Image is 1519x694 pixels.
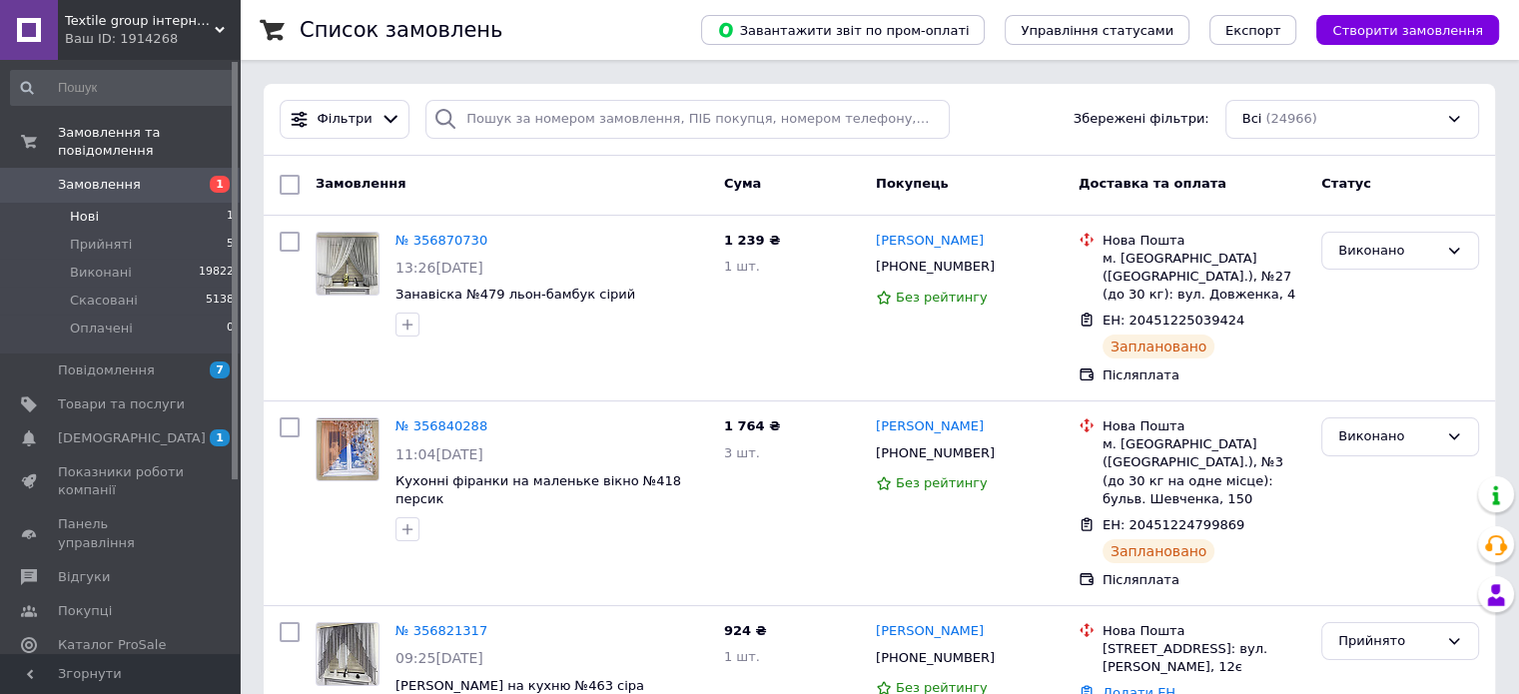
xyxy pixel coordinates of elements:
[1338,426,1438,447] div: Виконано
[58,124,240,160] span: Замовлення та повідомлення
[58,395,185,413] span: Товари та послуги
[395,233,487,248] a: № 356870730
[1103,232,1305,250] div: Нова Пошта
[1103,250,1305,305] div: м. [GEOGRAPHIC_DATA] ([GEOGRAPHIC_DATA].), №27 (до 30 кг): вул. Довженка, 4
[896,475,988,490] span: Без рейтингу
[724,623,767,638] span: 924 ₴
[316,232,380,296] a: Фото товару
[210,176,230,193] span: 1
[199,264,234,282] span: 19822
[316,417,380,481] a: Фото товару
[395,473,681,507] a: Кухонні фіранки на маленьке вікно №418 персик
[724,259,760,274] span: 1 шт.
[872,645,999,671] div: [PHONE_NUMBER]
[1296,22,1499,37] a: Створити замовлення
[210,361,230,378] span: 7
[65,30,240,48] div: Ваш ID: 1914268
[316,176,405,191] span: Замовлення
[1225,23,1281,38] span: Експорт
[70,208,99,226] span: Нові
[227,320,234,338] span: 0
[316,622,380,686] a: Фото товару
[876,622,984,641] a: [PERSON_NAME]
[58,568,110,586] span: Відгуки
[317,623,379,685] img: Фото товару
[395,650,483,666] span: 09:25[DATE]
[58,361,155,379] span: Повідомлення
[724,649,760,664] span: 1 шт.
[876,417,984,436] a: [PERSON_NAME]
[872,440,999,466] div: [PHONE_NUMBER]
[395,287,635,302] a: Занавіска №479 льон-бамбук сірий
[10,70,236,106] input: Пошук
[724,418,780,433] span: 1 764 ₴
[724,445,760,460] span: 3 шт.
[1103,622,1305,640] div: Нова Пошта
[1265,111,1317,126] span: (24966)
[1103,539,1215,563] div: Заплановано
[395,260,483,276] span: 13:26[DATE]
[58,463,185,499] span: Показники роботи компанії
[1103,640,1305,676] div: [STREET_ADDRESS]: вул. [PERSON_NAME], 12є
[1021,23,1173,38] span: Управління статусами
[317,233,379,295] img: Фото товару
[395,446,483,462] span: 11:04[DATE]
[58,515,185,551] span: Панель управління
[317,418,379,480] img: Фото товару
[1074,110,1209,129] span: Збережені фільтри:
[70,236,132,254] span: Прийняті
[65,12,215,30] span: Textile group інтернет-магазин штор, гардин
[70,292,138,310] span: Скасовані
[724,233,780,248] span: 1 239 ₴
[1103,366,1305,384] div: Післяплата
[227,208,234,226] span: 1
[1209,15,1297,45] button: Експорт
[701,15,985,45] button: Завантажити звіт по пром-оплаті
[395,623,487,638] a: № 356821317
[70,264,132,282] span: Виконані
[717,21,969,39] span: Завантажити звіт по пром-оплаті
[395,678,644,693] a: [PERSON_NAME] на кухню №463 сіра
[1005,15,1189,45] button: Управління статусами
[1103,417,1305,435] div: Нова Пошта
[318,110,373,129] span: Фільтри
[1103,517,1244,532] span: ЕН: 20451224799869
[872,254,999,280] div: [PHONE_NUMBER]
[876,176,949,191] span: Покупець
[210,429,230,446] span: 1
[1242,110,1262,129] span: Всі
[876,232,984,251] a: [PERSON_NAME]
[1332,23,1483,38] span: Створити замовлення
[395,418,487,433] a: № 356840288
[1321,176,1371,191] span: Статус
[896,290,988,305] span: Без рейтингу
[227,236,234,254] span: 5
[206,292,234,310] span: 5138
[1338,631,1438,652] div: Прийнято
[1103,435,1305,508] div: м. [GEOGRAPHIC_DATA] ([GEOGRAPHIC_DATA].), №3 (до 30 кг на одне місце): бульв. Шевченка, 150
[724,176,761,191] span: Cума
[1103,571,1305,589] div: Післяплата
[58,176,141,194] span: Замовлення
[58,602,112,620] span: Покупці
[1338,241,1438,262] div: Виконано
[1103,313,1244,328] span: ЕН: 20451225039424
[70,320,133,338] span: Оплачені
[1316,15,1499,45] button: Створити замовлення
[1079,176,1226,191] span: Доставка та оплата
[300,18,502,42] h1: Список замовлень
[58,429,206,447] span: [DEMOGRAPHIC_DATA]
[1103,335,1215,358] div: Заплановано
[425,100,950,139] input: Пошук за номером замовлення, ПІБ покупця, номером телефону, Email, номером накладної
[58,636,166,654] span: Каталог ProSale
